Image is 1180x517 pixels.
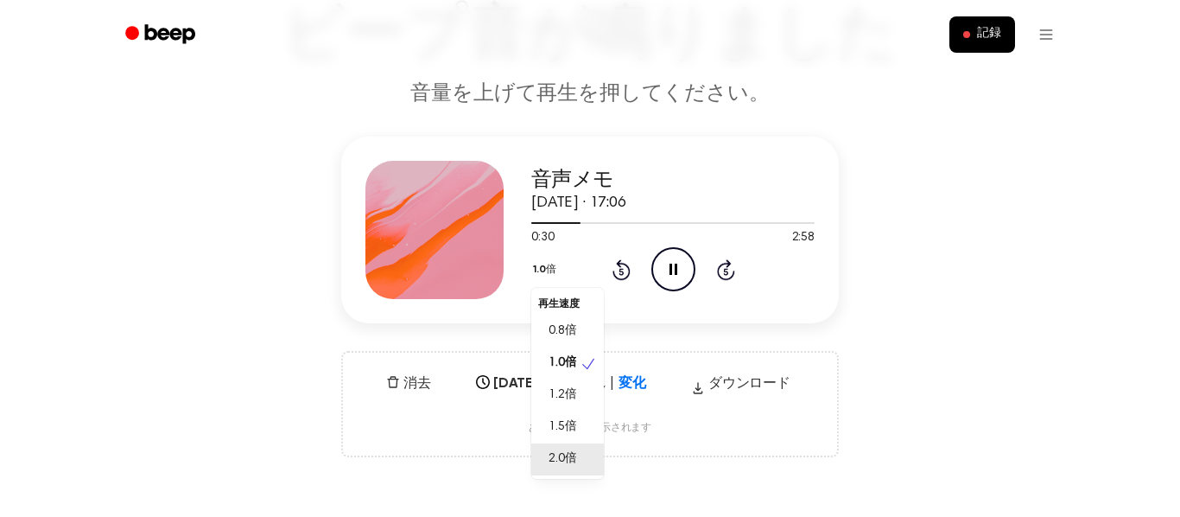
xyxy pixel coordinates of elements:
font: 0.8倍 [549,325,576,337]
div: 1.0倍 [531,288,604,479]
font: 再生速度 [538,297,579,310]
font: 1.0倍 [533,265,555,275]
font: 1.2倍 [549,389,576,401]
button: 1.0倍 [531,255,562,284]
font: 1.0倍 [549,357,576,369]
font: 1.5倍 [549,421,576,433]
font: 2.0倍 [549,453,576,465]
